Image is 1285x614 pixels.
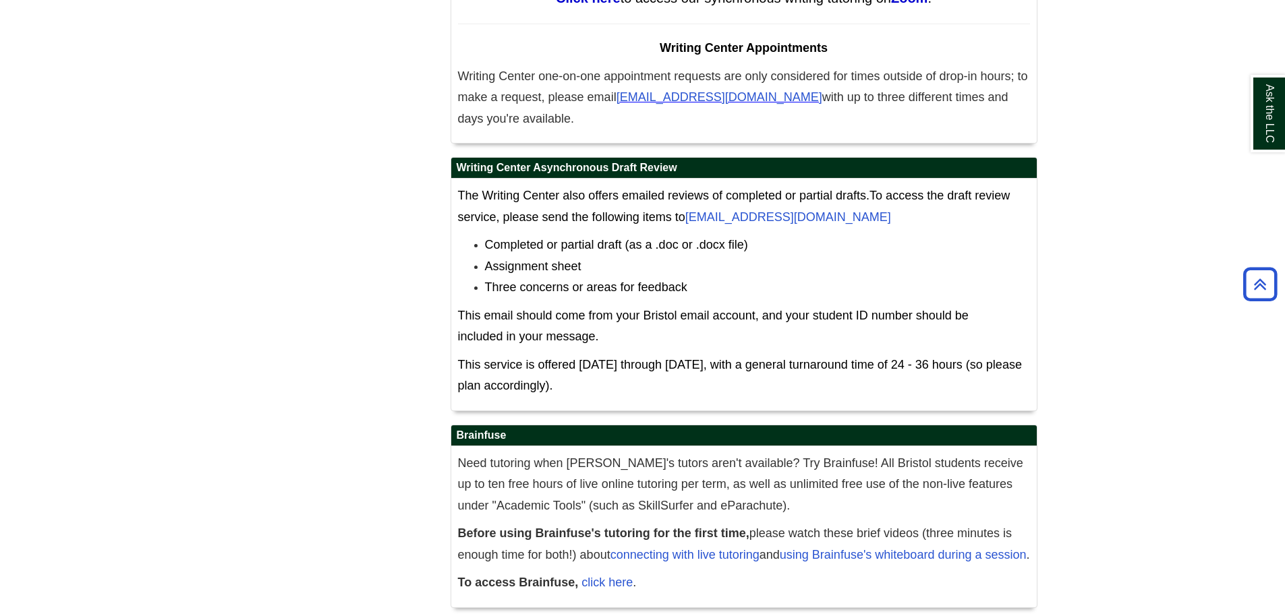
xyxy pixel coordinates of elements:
a: connecting with live tutoring [610,548,760,561]
span: Assignment sheet [485,259,581,273]
span: Need tutoring when [PERSON_NAME]'s tutors aren't available? Try Brainfuse! All Bristol students r... [458,456,1023,512]
span: Writing Center Appointments [660,41,828,55]
a: click here [581,576,633,589]
span: This service is offered [DATE] through [DATE], with a general turnaround time of 24 - 36 hours (s... [458,358,1022,393]
span: [EMAIL_ADDRESS][DOMAIN_NAME] [617,90,822,104]
strong: Before using Brainfuse's tutoring for the first time, [458,526,749,540]
span: Writing Center one-on-one appointment requests are only considered for times outside of drop-in h... [458,69,1028,104]
a: [EMAIL_ADDRESS][DOMAIN_NAME] [685,210,891,224]
span: The Writing Center also offers emailed reviews of completed or partial drafts. [458,189,870,202]
span: This email should come from your Bristol email account, and your student ID number should be incl... [458,309,969,344]
a: [EMAIL_ADDRESS][DOMAIN_NAME] [617,92,822,103]
h2: Writing Center Asynchronous Draft Review [451,158,1037,179]
span: Three concerns or areas for feedback [485,280,687,294]
span: with up to three different times and days you're available. [458,90,1008,125]
strong: To access Brainfuse, [458,576,579,589]
a: using Brainfuse's whiteboard during a session [780,548,1027,561]
h2: Brainfuse [451,425,1037,446]
a: Back to Top [1238,275,1282,293]
span: please watch these brief videos (three minutes is enough time for both!) about and . [458,526,1030,561]
span: Completed or partial draft (as a .doc or .docx file) [485,238,748,251]
span: To access the draft review service, please send the following items to [458,189,1010,224]
span: . [458,576,637,589]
